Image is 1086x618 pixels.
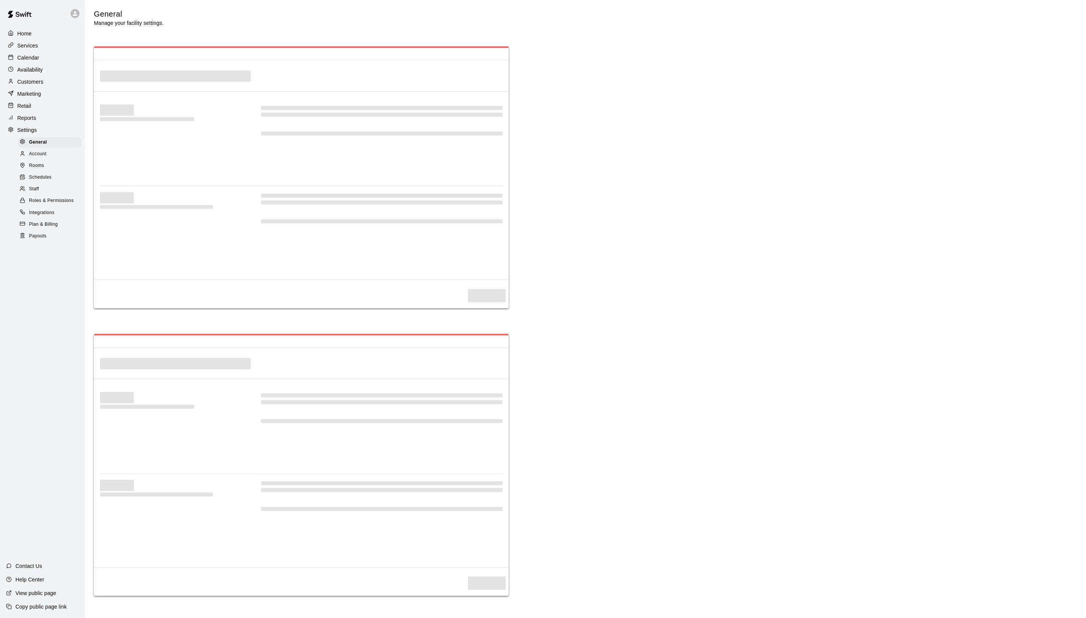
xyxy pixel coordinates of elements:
[29,139,47,146] span: General
[18,160,85,172] a: Rooms
[6,76,79,87] a: Customers
[18,161,82,171] div: Rooms
[29,233,46,240] span: Payouts
[17,54,39,61] p: Calendar
[18,149,82,159] div: Account
[29,185,39,193] span: Staff
[17,102,31,110] p: Retail
[17,42,38,49] p: Services
[18,208,82,218] div: Integrations
[29,162,44,170] span: Rooms
[18,231,82,242] div: Payouts
[15,562,42,570] p: Contact Us
[6,52,79,63] a: Calendar
[17,66,43,73] p: Availability
[15,589,56,597] p: View public page
[15,576,44,583] p: Help Center
[29,174,52,181] span: Schedules
[18,219,85,230] a: Plan & Billing
[6,112,79,124] a: Reports
[17,114,36,122] p: Reports
[6,100,79,112] a: Retail
[18,195,85,207] a: Roles & Permissions
[18,136,85,148] a: General
[29,209,55,217] span: Integrations
[18,184,82,194] div: Staff
[29,150,46,158] span: Account
[17,90,41,98] p: Marketing
[18,172,85,184] a: Schedules
[18,137,82,148] div: General
[18,230,85,242] a: Payouts
[18,196,82,206] div: Roles & Permissions
[6,40,79,51] a: Services
[18,219,82,230] div: Plan & Billing
[18,172,82,183] div: Schedules
[17,126,37,134] p: Settings
[6,64,79,75] a: Availability
[6,28,79,39] a: Home
[15,603,67,610] p: Copy public page link
[17,78,43,86] p: Customers
[94,9,164,19] h5: General
[18,148,85,160] a: Account
[6,88,79,99] a: Marketing
[94,19,164,27] p: Manage your facility settings.
[18,184,85,195] a: Staff
[29,197,74,205] span: Roles & Permissions
[29,221,58,228] span: Plan & Billing
[17,30,32,37] p: Home
[18,207,85,219] a: Integrations
[6,124,79,136] a: Settings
